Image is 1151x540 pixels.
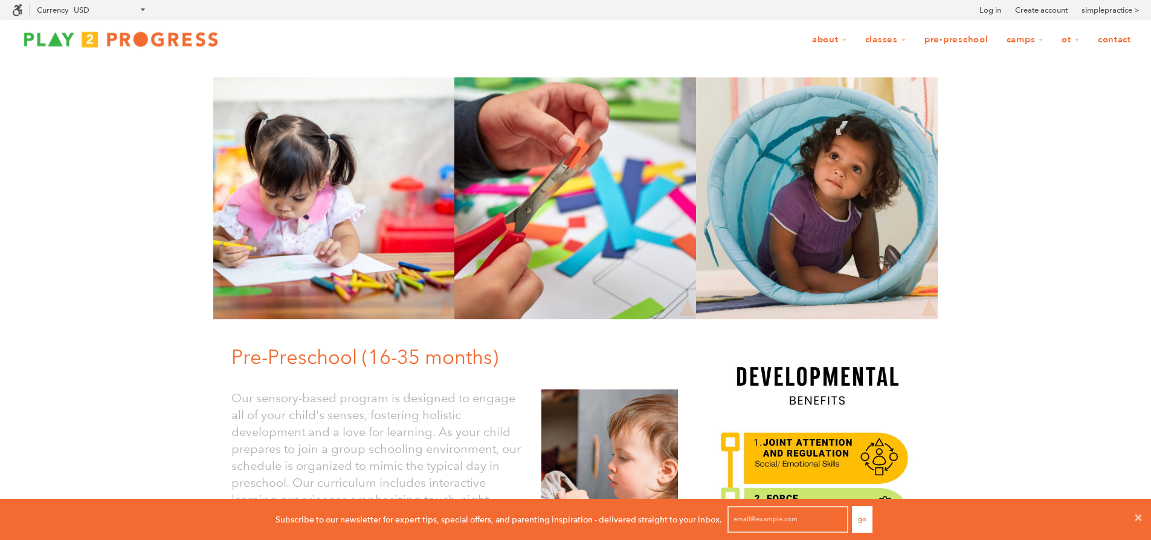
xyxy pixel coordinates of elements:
[852,506,872,533] button: Go
[1015,4,1068,16] a: Create account
[1082,4,1139,16] a: simplepractice >
[276,513,722,526] p: Subscribe to our newsletter for expert tips, special offers, and parenting inspiration - delivere...
[999,28,1052,51] a: Camps
[917,28,996,51] a: Pre-Preschool
[1054,28,1088,51] a: OT
[1090,28,1139,51] a: Contact
[37,5,68,15] label: Currency
[804,28,855,51] a: About
[231,343,688,371] h1: Pre-Preschool (16-35 months)
[857,28,914,51] a: Classes
[979,4,1001,16] a: Log in
[12,27,230,51] img: Play2Progress logo
[727,506,848,533] input: email@example.com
